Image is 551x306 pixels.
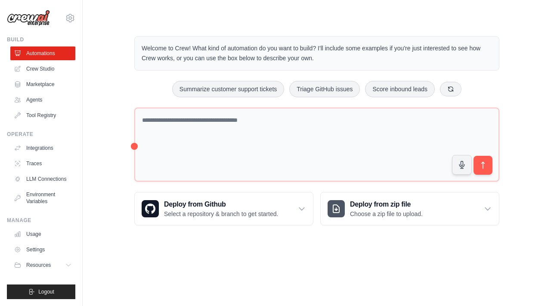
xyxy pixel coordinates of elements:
a: Traces [10,157,75,170]
p: Choose a zip file to upload. [350,210,423,218]
button: Resources [10,258,75,272]
p: Select a repository & branch to get started. [164,210,278,218]
div: Operate [7,131,75,138]
a: Tool Registry [10,108,75,122]
a: Crew Studio [10,62,75,76]
a: Automations [10,46,75,60]
p: Welcome to Crew! What kind of automation do you want to build? I'll include some examples if you'... [142,43,492,63]
a: Integrations [10,141,75,155]
a: LLM Connections [10,172,75,186]
button: Summarize customer support tickets [172,81,284,97]
h3: Deploy from zip file [350,199,423,210]
button: Logout [7,284,75,299]
h3: Deploy from Github [164,199,278,210]
a: Settings [10,243,75,257]
div: Build [7,36,75,43]
a: Agents [10,93,75,107]
div: Manage [7,217,75,224]
span: Resources [26,262,51,269]
span: Logout [38,288,54,295]
a: Environment Variables [10,188,75,208]
a: Usage [10,227,75,241]
button: Triage GitHub issues [289,81,360,97]
button: Score inbound leads [365,81,435,97]
img: Logo [7,10,50,26]
a: Marketplace [10,77,75,91]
